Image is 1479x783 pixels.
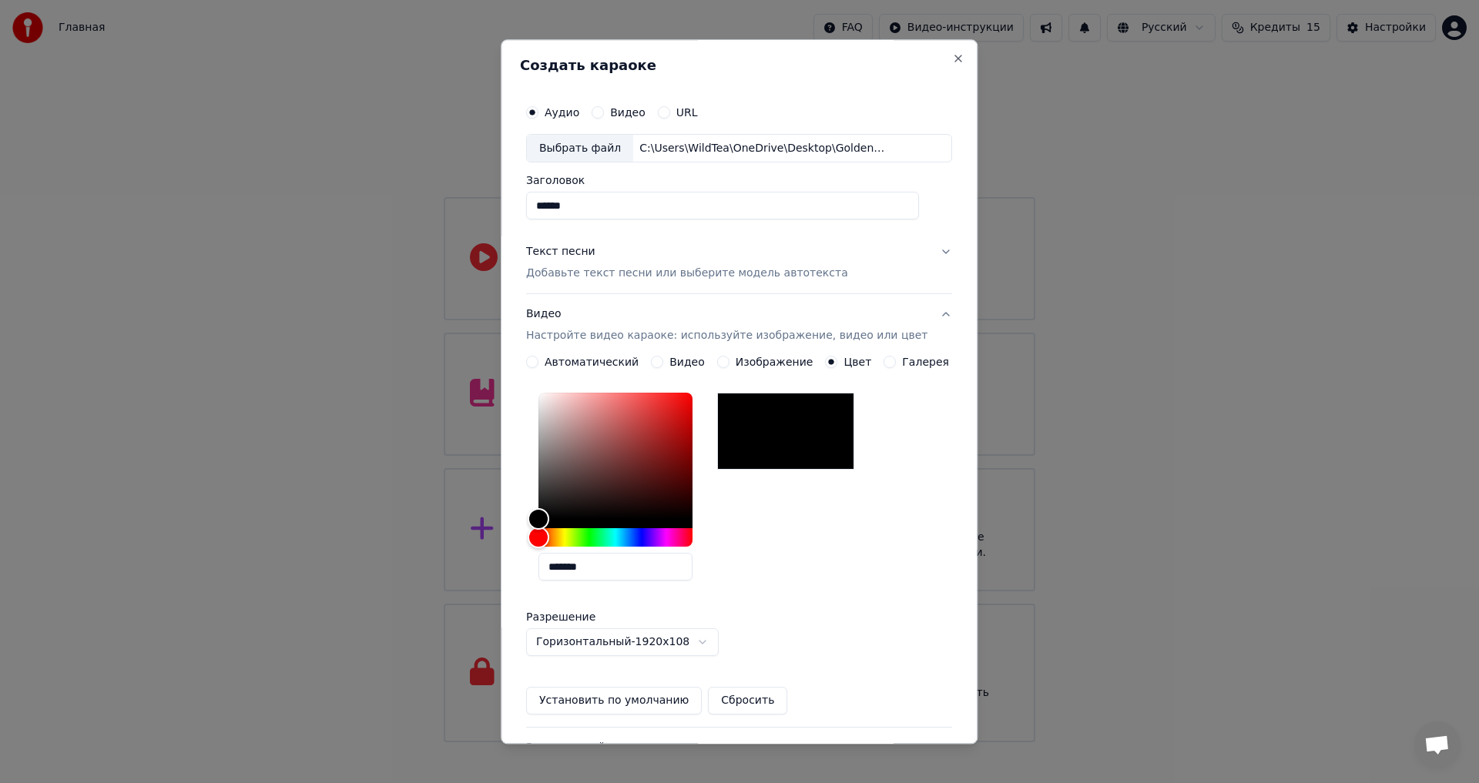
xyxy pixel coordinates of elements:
[545,357,639,368] label: Автоматический
[633,141,895,156] div: C:\Users\WildTea\OneDrive\Desktop\Golden_1.mp3
[520,59,958,72] h2: Создать караоке
[526,176,952,186] label: Заголовок
[610,107,646,118] label: Видео
[526,356,952,728] div: ВидеоНастройте видео караоке: используйте изображение, видео или цвет
[526,728,952,768] button: Расширенный
[526,245,595,260] div: Текст песни
[526,233,952,294] button: Текст песниДобавьте текст песни или выберите модель автотекста
[669,357,705,368] label: Видео
[526,612,680,623] label: Разрешение
[676,107,698,118] label: URL
[527,135,633,162] div: Выбрать файл
[526,329,927,344] p: Настройте видео караоке: используйте изображение, видео или цвет
[545,107,579,118] label: Аудио
[526,266,848,282] p: Добавьте текст песни или выберите модель автотекста
[736,357,813,368] label: Изображение
[538,529,693,547] div: Hue
[526,307,927,344] div: Видео
[844,357,872,368] label: Цвет
[903,357,950,368] label: Галерея
[526,688,702,715] button: Установить по умолчанию
[526,295,952,356] button: ВидеоНастройте видео караоке: используйте изображение, видео или цвет
[538,393,693,520] div: Color
[709,688,788,715] button: Сбросить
